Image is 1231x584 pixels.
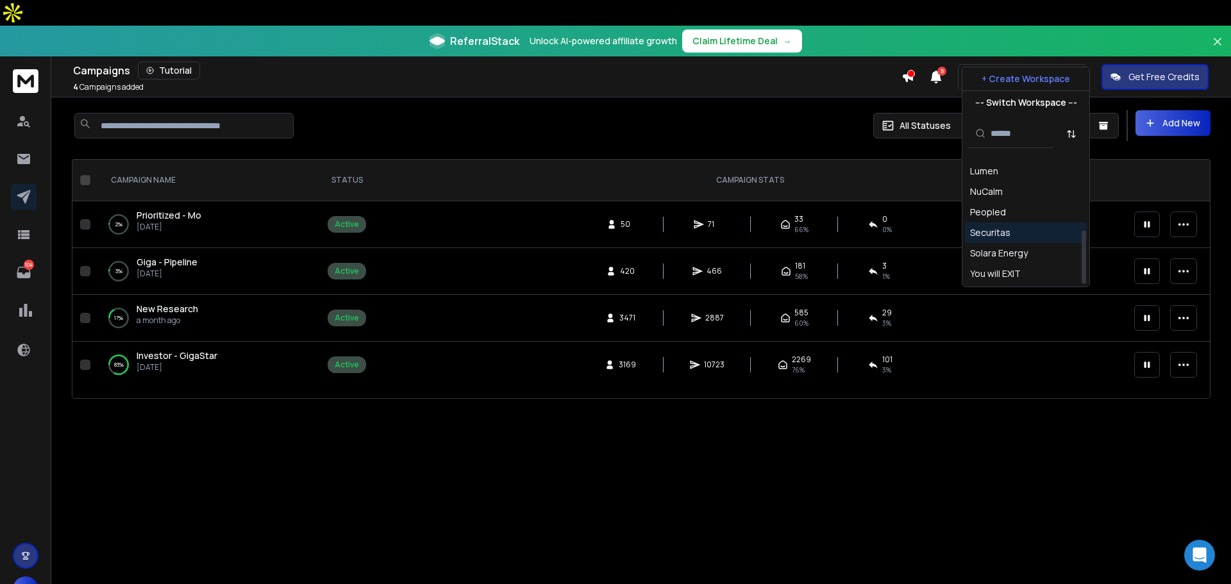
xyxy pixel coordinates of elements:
span: 58 % [795,271,808,281]
span: 466 [707,266,722,276]
span: 585 [794,308,808,318]
div: Solara Energy [970,247,1028,260]
span: 50 [621,219,633,229]
span: 33 [794,214,803,224]
span: 3169 [619,360,636,370]
td: 2%Prioritized - Mo[DATE] [96,201,320,248]
button: Get Free Credits [1101,64,1209,90]
p: 2 % [115,218,122,231]
a: Prioritized - Mo [137,209,201,222]
span: 4 [73,81,78,92]
button: Close banner [1209,33,1226,64]
span: 3 % [882,318,891,328]
a: Investor - GigaStar [137,349,217,362]
span: Giga - Pipeline [137,256,197,268]
span: Prioritized - Mo [137,209,201,221]
td: 3%Giga - Pipeline[DATE] [96,248,320,295]
span: 10723 [704,360,724,370]
span: 29 [882,308,892,318]
span: 0 [882,214,887,224]
button: Claim Lifetime Deal→ [682,29,802,53]
span: 420 [620,266,635,276]
div: Active [335,313,359,323]
p: 17 % [114,312,123,324]
p: All Statuses [900,119,951,132]
p: Campaigns added [73,82,144,92]
span: 3 % [882,365,891,375]
p: [DATE] [137,222,201,232]
p: --- Switch Workspace --- [975,96,1077,109]
div: Campaigns [73,62,901,79]
div: Lumen [970,165,998,178]
span: 60 % [794,318,808,328]
p: 83 % [114,358,124,371]
span: 2887 [705,313,724,323]
span: 5 [937,67,946,76]
span: → [783,35,792,47]
p: 104 [24,260,34,270]
p: a month ago [137,315,198,326]
div: You will EXIT [970,267,1021,280]
span: 71 [708,219,721,229]
span: 2269 [792,355,811,365]
th: CAMPAIGN NAME [96,160,320,201]
span: 1 % [882,271,890,281]
span: 181 [795,261,805,271]
span: ReferralStack [450,33,519,49]
a: Giga - Pipeline [137,256,197,269]
button: Tutorial [138,62,200,79]
span: 76 % [792,365,805,375]
span: 3471 [619,313,635,323]
th: CAMPAIGN STATS [374,160,1126,201]
td: 17%New Researcha month ago [96,295,320,342]
button: + Create Workspace [962,67,1089,90]
p: + Create Workspace [982,72,1070,85]
div: Securitas [970,226,1010,239]
span: 101 [882,355,892,365]
div: Open Intercom Messenger [1184,540,1215,571]
span: 0 % [882,224,892,235]
a: New Research [137,303,198,315]
p: Get Free Credits [1128,71,1200,83]
div: Peopled [970,206,1006,219]
a: 104 [11,260,37,285]
p: Unlock AI-powered affiliate growth [530,35,677,47]
div: Active [335,360,359,370]
span: 66 % [794,224,808,235]
p: [DATE] [137,269,197,279]
div: Active [335,219,359,229]
p: 3 % [115,265,122,278]
button: Sort by Sort A-Z [1059,121,1084,147]
div: Active [335,266,359,276]
td: 83%Investor - GigaStar[DATE] [96,342,320,388]
div: NuCalm [970,185,1003,198]
button: Add New [1135,110,1210,136]
span: 3 [882,261,887,271]
p: [DATE] [137,362,217,372]
th: STATUS [320,160,374,201]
